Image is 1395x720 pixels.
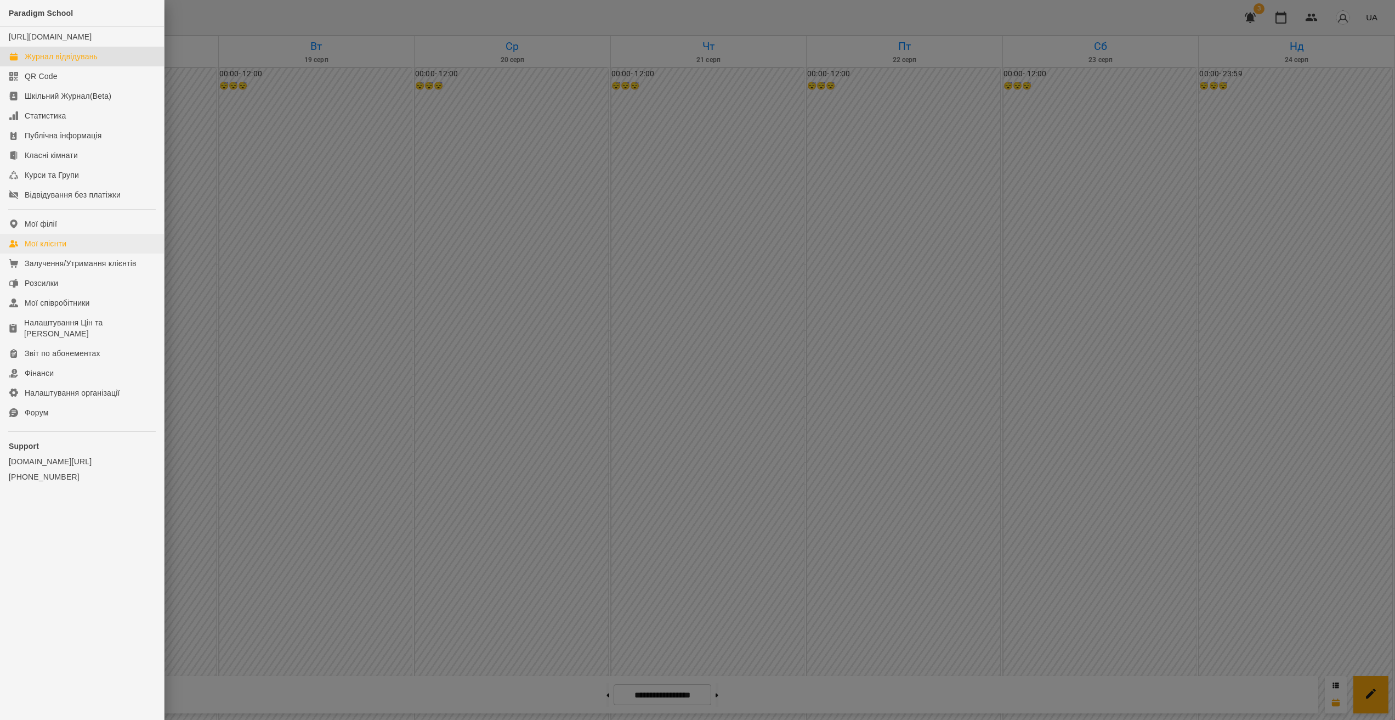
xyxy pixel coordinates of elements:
[9,32,92,41] a: [URL][DOMAIN_NAME]
[25,348,100,359] div: Звіт по абонементах
[25,110,66,121] div: Статистика
[25,258,137,269] div: Залучення/Утримання клієнтів
[25,407,49,418] div: Форум
[25,189,121,200] div: Відвідування без платіжки
[25,297,90,308] div: Мої співробітники
[25,150,78,161] div: Класні кімнати
[9,441,155,452] p: Support
[25,278,58,289] div: Розсилки
[25,130,101,141] div: Публічна інформація
[9,471,155,482] a: [PHONE_NUMBER]
[24,317,155,339] div: Налаштування Цін та [PERSON_NAME]
[25,218,57,229] div: Мої філії
[9,9,73,18] span: Paradigm School
[25,71,58,82] div: QR Code
[25,91,111,102] div: Шкільний Журнал(Beta)
[25,170,79,181] div: Курси та Групи
[9,456,155,467] a: [DOMAIN_NAME][URL]
[25,238,66,249] div: Мої клієнти
[25,368,54,379] div: Фінанси
[25,51,98,62] div: Журнал відвідувань
[25,387,120,398] div: Налаштування організації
